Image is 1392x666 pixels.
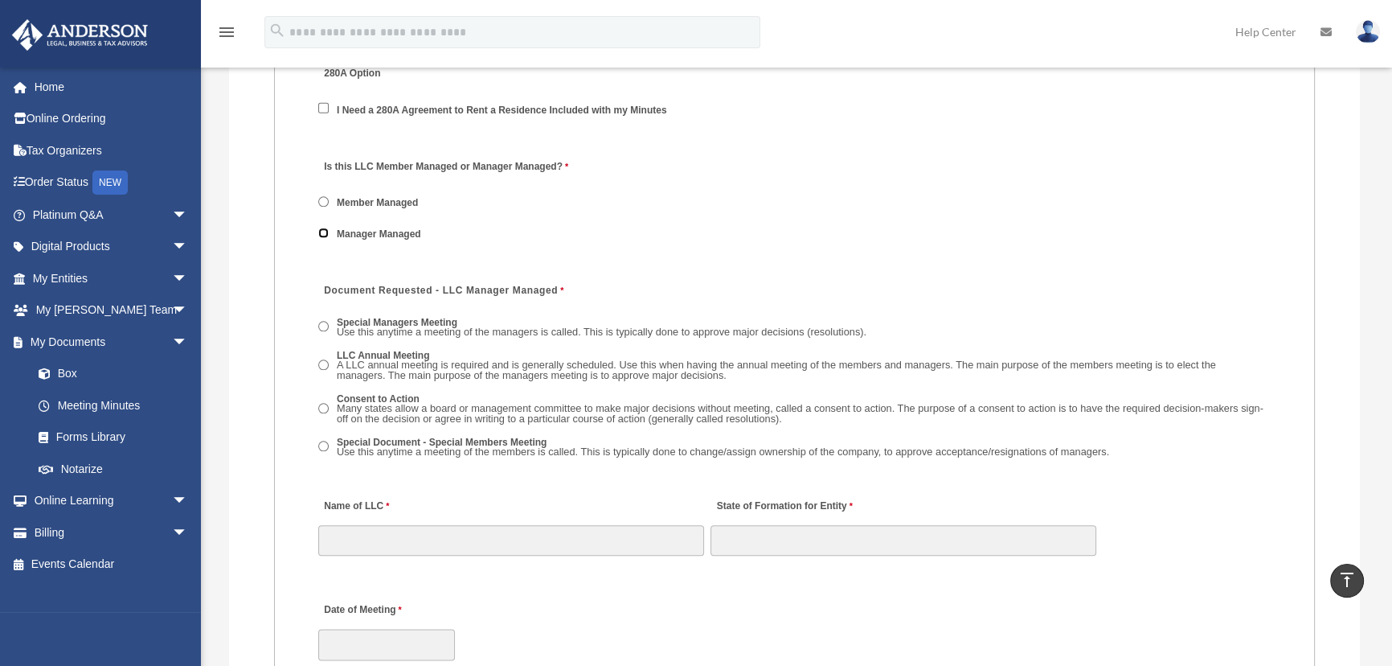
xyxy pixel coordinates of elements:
[268,22,286,39] i: search
[332,227,427,241] label: Manager Managed
[318,495,393,517] label: Name of LLC
[11,326,212,358] a: My Documentsarrow_drop_down
[11,485,212,517] a: Online Learningarrow_drop_down
[11,231,212,263] a: Digital Productsarrow_drop_down
[172,326,204,359] span: arrow_drop_down
[318,600,471,622] label: Date of Meeting
[172,294,204,327] span: arrow_drop_down
[11,103,212,135] a: Online Ordering
[337,359,1216,381] span: A LLC annual meeting is required and is generally scheduled. Use this when having the annual meet...
[172,262,204,295] span: arrow_drop_down
[337,446,1109,458] span: Use this anytime a meeting of the members is called. This is typically done to change/assign owne...
[23,421,212,454] a: Forms Library
[92,171,128,195] div: NEW
[1356,20,1380,43] img: User Pic
[11,71,212,103] a: Home
[332,393,1271,428] label: Consent to Action
[11,262,212,294] a: My Entitiesarrow_drop_down
[172,485,204,518] span: arrow_drop_down
[11,294,212,327] a: My [PERSON_NAME] Teamarrow_drop_down
[172,199,204,232] span: arrow_drop_down
[11,166,212,199] a: Order StatusNEW
[172,516,204,549] span: arrow_drop_down
[337,402,1263,425] span: Many states allow a board or management committee to make major decisions without meeting, called...
[1330,564,1364,598] a: vertical_align_top
[332,196,424,211] label: Member Managed
[11,549,212,581] a: Events Calendar
[1337,570,1357,590] i: vertical_align_top
[332,349,1271,384] label: LLC Annual Meeting
[332,436,1115,461] label: Special Document - Special Members Meeting
[318,157,572,179] label: Is this LLC Member Managed or Manager Managed?
[11,134,212,166] a: Tax Organizers
[710,495,856,517] label: State of Formation for Entity
[217,23,236,42] i: menu
[11,516,212,549] a: Billingarrow_drop_down
[11,199,212,231] a: Platinum Q&Aarrow_drop_down
[324,285,558,296] span: Document Requested - LLC Manager Managed
[23,358,212,390] a: Box
[332,315,872,340] label: Special Managers Meeting
[172,231,204,264] span: arrow_drop_down
[23,389,204,421] a: Meeting Minutes
[7,19,153,51] img: Anderson Advisors Platinum Portal
[318,64,471,85] label: 280A Option
[332,103,673,117] label: I Need a 280A Agreement to Rent a Residence Included with my Minutes
[337,326,866,338] span: Use this anytime a meeting of the managers is called. This is typically done to approve major dec...
[217,28,236,42] a: menu
[23,453,212,485] a: Notarize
